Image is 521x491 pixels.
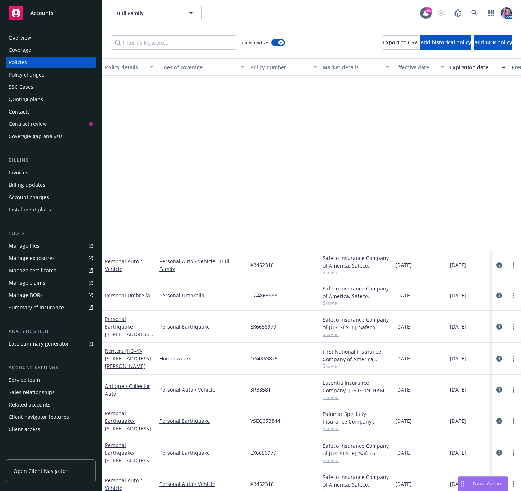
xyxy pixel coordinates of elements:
[159,292,244,299] a: Personal Umbrella
[420,35,471,50] button: Add historical policy
[6,230,96,237] div: Tools
[9,424,40,435] div: Client access
[450,449,466,457] span: [DATE]
[450,261,466,269] span: [DATE]
[395,417,412,425] span: [DATE]
[159,63,236,71] div: Lines of coverage
[495,449,504,457] a: circleInformation
[9,191,49,203] div: Account charges
[9,94,43,105] div: Quoting plans
[9,277,45,289] div: Manage claims
[395,449,412,457] span: [DATE]
[323,316,390,331] div: Safeco Insurance Company of [US_STATE], Safeco Insurance
[9,57,27,68] div: Policies
[6,81,96,93] a: SSC Cases
[111,35,236,50] input: Filter by keyword...
[250,355,278,362] span: OA4863875
[323,63,382,71] div: Market details
[495,261,504,269] a: circleInformation
[105,323,153,345] span: - [STREET_ADDRESS][PERSON_NAME]
[484,6,498,20] a: Switch app
[9,338,69,350] div: Loss summary generator
[6,399,96,410] a: Related accounts
[323,425,390,432] span: Show all
[102,58,156,76] button: Policy details
[474,39,512,46] span: Add BOR policy
[6,424,96,435] a: Client access
[6,167,96,178] a: Invoices
[6,106,96,117] a: Contacts
[250,261,274,269] span: A3452318
[509,417,518,425] a: more
[6,387,96,398] a: Sales relationships
[250,63,309,71] div: Policy number
[159,257,244,273] a: Personal Auto / Vehicle - Bull Family
[241,39,268,45] span: Show inactive
[13,467,68,475] span: Open Client Navigator
[323,300,390,306] span: Show all
[159,449,244,457] a: Personal Earthquake
[6,338,96,350] a: Loss summary generator
[6,289,96,301] a: Manage BORs
[105,383,150,397] a: Antique / Collector Auto
[509,261,518,269] a: more
[495,291,504,300] a: circleInformation
[105,292,150,299] a: Personal Umbrella
[6,240,96,252] a: Manage files
[323,379,390,394] div: Essentia Insurance Company, [PERSON_NAME] Insurance Agency, LLC
[9,252,55,264] div: Manage exposures
[495,417,504,425] a: circleInformation
[117,9,180,17] span: Bull Family
[6,411,96,423] a: Client navigator features
[425,7,432,14] div: 65
[6,179,96,191] a: Billing updates
[6,374,96,386] a: Service team
[323,285,390,300] div: Safeco Insurance Company of America, Safeco Insurance
[9,374,40,386] div: Service team
[395,355,412,362] span: [DATE]
[473,480,502,487] span: Nova Assist
[30,10,53,16] span: Accounts
[6,57,96,68] a: Policies
[159,386,244,393] a: Personal Auto / Vehicle
[250,417,280,425] span: VSEQ373844
[105,258,142,272] a: Personal Auto / Vehicle
[105,347,151,370] a: Renters (HO-4)
[9,131,63,142] div: Coverage gap analysis
[6,94,96,105] a: Quoting plans
[9,411,69,423] div: Client navigator features
[111,6,202,20] button: Bull Family
[383,35,418,50] button: Export to CSV
[6,157,96,164] div: Billing
[447,58,509,76] button: Expiration date
[395,386,412,393] span: [DATE]
[323,269,390,276] span: Show all
[9,399,50,410] div: Related accounts
[509,449,518,457] a: more
[495,385,504,394] a: circleInformation
[105,315,151,345] a: Personal Earthquake
[450,417,466,425] span: [DATE]
[323,394,390,400] span: Show all
[6,118,96,130] a: Contract review
[250,449,276,457] span: EX6686979
[105,442,151,471] a: Personal Earthquake
[323,254,390,269] div: Safeco Insurance Company of America, Safeco Insurance
[420,39,471,46] span: Add historical policy
[434,6,448,20] a: Start snowing
[6,252,96,264] a: Manage exposures
[9,240,40,252] div: Manage files
[495,354,504,363] a: circleInformation
[323,473,390,488] div: Safeco Insurance Company of America, Safeco Insurance
[105,410,151,432] a: Personal Earthquake
[323,348,390,363] div: First National Insurance Company of America, Safeco Insurance
[450,323,466,330] span: [DATE]
[450,480,466,488] span: [DATE]
[495,322,504,331] a: circleInformation
[6,204,96,215] a: Installment plans
[250,480,274,488] span: A3452318
[395,292,412,299] span: [DATE]
[450,292,466,299] span: [DATE]
[6,3,96,23] a: Accounts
